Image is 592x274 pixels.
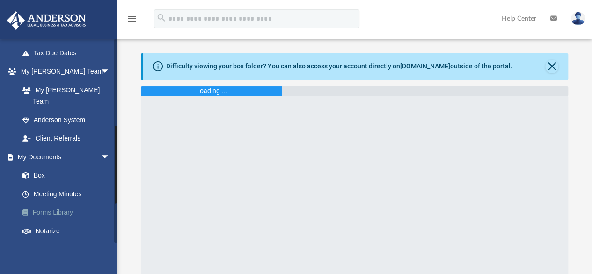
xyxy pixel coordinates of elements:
[13,44,124,62] a: Tax Due Dates
[13,129,119,148] a: Client Referrals
[126,13,138,24] i: menu
[7,62,119,81] a: My [PERSON_NAME] Teamarrow_drop_down
[13,111,119,129] a: Anderson System
[7,240,119,259] a: Online Learningarrow_drop_down
[101,62,119,81] span: arrow_drop_down
[13,222,124,240] a: Notarize
[4,11,89,30] img: Anderson Advisors Platinum Portal
[7,148,124,166] a: My Documentsarrow_drop_down
[196,86,227,96] div: Loading ...
[156,13,167,23] i: search
[13,185,124,203] a: Meeting Minutes
[545,60,558,73] button: Close
[571,12,585,25] img: User Pic
[101,148,119,167] span: arrow_drop_down
[400,62,450,70] a: [DOMAIN_NAME]
[126,18,138,24] a: menu
[13,166,119,185] a: Box
[13,203,124,222] a: Forms Library
[166,61,512,71] div: Difficulty viewing your box folder? You can also access your account directly on outside of the p...
[101,240,119,259] span: arrow_drop_down
[13,81,115,111] a: My [PERSON_NAME] Team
